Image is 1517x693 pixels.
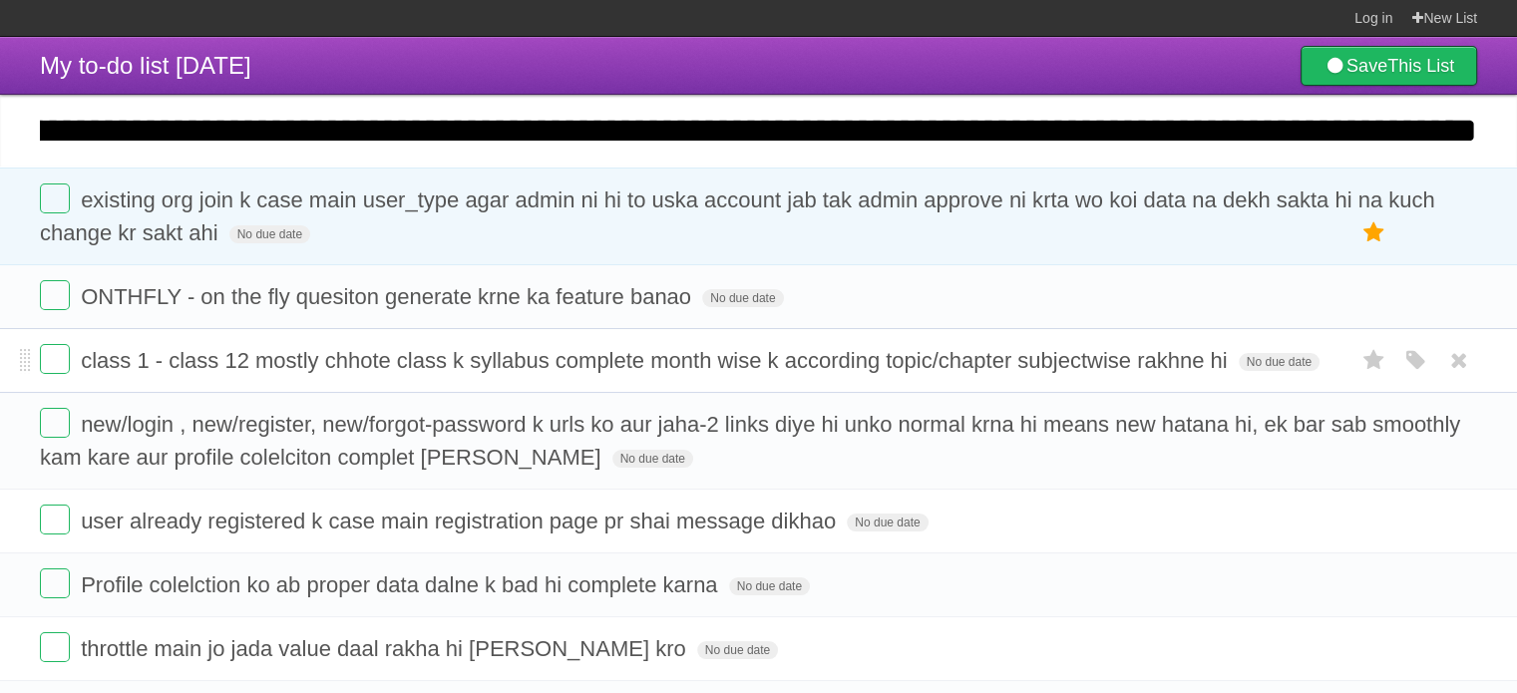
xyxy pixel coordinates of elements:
[40,568,70,598] label: Done
[81,284,696,309] span: ONTHFLY - on the fly quesiton generate krne ka feature banao
[1301,46,1477,86] a: SaveThis List
[81,509,841,533] span: user already registered k case main registration page pr shai message dikhao
[702,289,783,307] span: No due date
[40,344,70,374] label: Done
[81,636,691,661] span: throttle main jo jada value daal rakha hi [PERSON_NAME] kro
[1387,56,1454,76] b: This List
[612,450,693,468] span: No due date
[81,572,722,597] span: Profile colelction ko ab proper data dalne k bad hi complete karna
[40,187,1435,245] span: existing org join k case main user_type agar admin ni hi to uska account jab tak admin approve ni...
[847,514,928,531] span: No due date
[1355,216,1393,249] label: Star task
[697,641,778,659] span: No due date
[40,408,70,438] label: Done
[40,412,1460,470] span: new/login , new/register, new/forgot-password k urls ko aur jaha-2 links diye hi unko normal krna...
[81,348,1232,373] span: class 1 - class 12 mostly chhote class k syllabus complete month wise k according topic/chapter s...
[40,505,70,534] label: Done
[229,225,310,243] span: No due date
[40,632,70,662] label: Done
[1239,353,1320,371] span: No due date
[1355,344,1393,377] label: Star task
[40,183,70,213] label: Done
[40,280,70,310] label: Done
[729,577,810,595] span: No due date
[40,52,251,79] span: My to-do list [DATE]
